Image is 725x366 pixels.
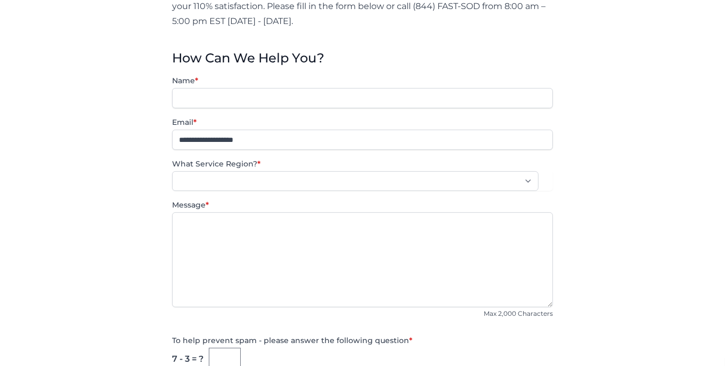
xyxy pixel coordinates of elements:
[172,158,553,169] label: What Service Region?
[172,335,553,346] label: To help prevent spam - please answer the following question
[172,117,553,128] label: Email
[172,307,553,318] div: Max 2,000 Characters
[172,50,553,67] h3: How Can We Help You?
[172,200,553,210] label: Message
[172,75,553,86] label: Name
